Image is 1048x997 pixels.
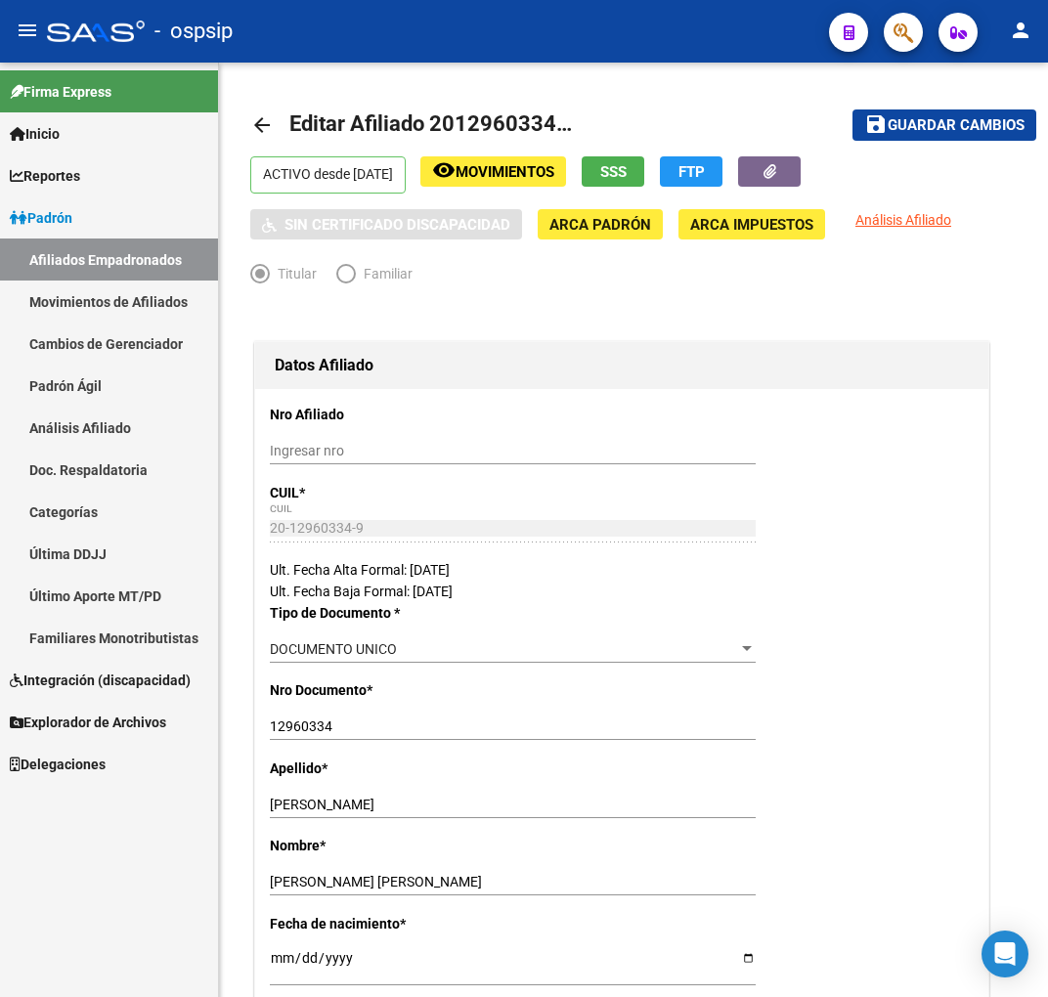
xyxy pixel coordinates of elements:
span: Guardar cambios [888,117,1025,135]
span: Explorador de Archivos [10,712,166,733]
span: Movimientos [456,163,554,181]
span: Delegaciones [10,754,106,775]
mat-icon: person [1009,19,1032,42]
div: Ult. Fecha Alta Formal: [DATE] [270,559,974,581]
button: Sin Certificado Discapacidad [250,209,522,239]
p: Nro Afiliado [270,404,481,425]
span: FTP [678,163,705,181]
span: Inicio [10,123,60,145]
div: Ult. Fecha Baja Formal: [DATE] [270,581,974,602]
span: Sin Certificado Discapacidad [284,216,510,234]
mat-icon: save [864,112,888,136]
span: Firma Express [10,81,111,103]
button: FTP [660,156,722,187]
p: Nombre [270,835,481,856]
span: Integración (discapacidad) [10,670,191,691]
span: DOCUMENTO UNICO [270,641,397,657]
button: ARCA Padrón [538,209,663,239]
button: Movimientos [420,156,566,187]
span: Padrón [10,207,72,229]
span: Editar Afiliado 20129603349 [289,111,572,136]
span: ARCA Impuestos [690,216,813,234]
p: Tipo de Documento * [270,602,481,624]
span: Análisis Afiliado [855,212,951,228]
p: Apellido [270,758,481,779]
div: Open Intercom Messenger [982,931,1028,977]
button: ARCA Impuestos [678,209,825,239]
mat-icon: arrow_back [250,113,274,137]
span: - ospsip [154,10,233,53]
span: ARCA Padrón [549,216,651,234]
span: Reportes [10,165,80,187]
span: SSS [600,163,627,181]
p: Nro Documento [270,679,481,701]
p: ACTIVO desde [DATE] [250,156,406,194]
p: CUIL [270,482,481,503]
mat-icon: remove_red_eye [432,158,456,182]
span: Titular [270,263,317,284]
mat-radio-group: Elija una opción [250,270,432,285]
mat-icon: menu [16,19,39,42]
p: Fecha de nacimiento [270,913,481,934]
button: Guardar cambios [852,109,1036,140]
button: SSS [582,156,644,187]
h1: Datos Afiliado [275,350,969,381]
span: Familiar [356,263,413,284]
